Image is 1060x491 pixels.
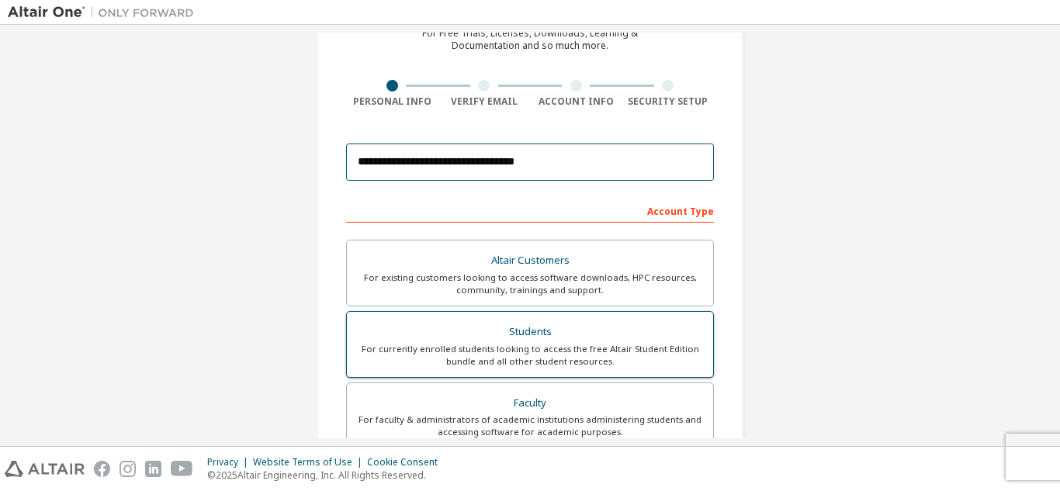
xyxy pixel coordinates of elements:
p: © 2025 Altair Engineering, Inc. All Rights Reserved. [207,469,447,482]
div: For currently enrolled students looking to access the free Altair Student Edition bundle and all ... [356,343,704,368]
div: Cookie Consent [367,456,447,469]
img: Altair One [8,5,202,20]
div: Verify Email [438,95,531,108]
div: Account Type [346,198,714,223]
div: Faculty [356,392,704,414]
img: instagram.svg [120,461,136,477]
div: Students [356,321,704,343]
div: For faculty & administrators of academic institutions administering students and accessing softwa... [356,413,704,438]
div: Website Terms of Use [253,456,367,469]
div: For Free Trials, Licenses, Downloads, Learning & Documentation and so much more. [422,27,638,52]
div: Account Info [530,95,622,108]
img: youtube.svg [171,461,193,477]
img: linkedin.svg [145,461,161,477]
img: facebook.svg [94,461,110,477]
div: Privacy [207,456,253,469]
img: altair_logo.svg [5,461,85,477]
div: Altair Customers [356,250,704,271]
div: Security Setup [622,95,715,108]
div: For existing customers looking to access software downloads, HPC resources, community, trainings ... [356,271,704,296]
div: Personal Info [346,95,438,108]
